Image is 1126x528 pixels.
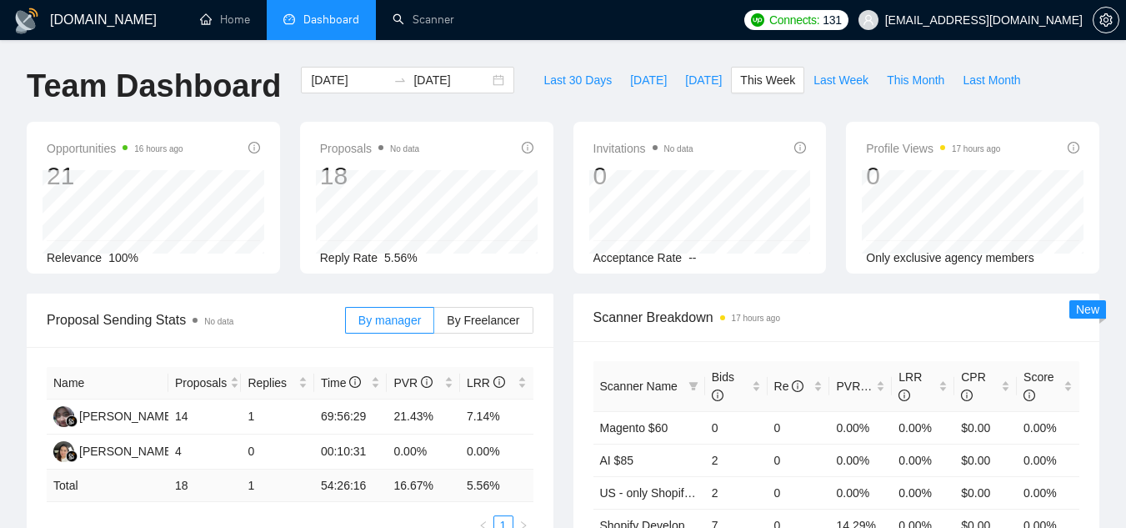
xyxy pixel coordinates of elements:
button: setting [1093,7,1119,33]
span: info-circle [898,390,910,401]
div: 0 [593,160,693,192]
time: 17 hours ago [952,144,1000,153]
div: 0 [866,160,1000,192]
span: Relevance [47,251,102,264]
span: dashboard [283,13,295,25]
span: user [863,14,874,26]
div: 21 [47,160,183,192]
span: PVR [393,376,433,390]
span: New [1076,303,1099,316]
td: 21.43% [387,400,460,435]
span: PVR [836,380,875,393]
td: 54:26:16 [314,470,388,502]
span: Scanner Name [600,380,678,393]
span: By Freelancer [447,314,519,327]
img: logo [13,8,40,34]
span: Re [774,380,804,393]
span: This Week [740,71,795,89]
span: Profile Views [866,138,1000,158]
td: 2 [705,476,768,509]
span: info-circle [1068,142,1079,153]
a: Magento $60 [600,421,668,435]
span: Dashboard [303,13,359,27]
td: $0.00 [954,411,1017,444]
span: Invitations [593,138,693,158]
div: 18 [320,160,419,192]
button: [DATE] [621,67,676,93]
span: Reply Rate [320,251,378,264]
td: 16.67 % [387,470,460,502]
span: Proposals [320,138,419,158]
button: [DATE] [676,67,731,93]
span: info-circle [1023,390,1035,401]
img: upwork-logo.png [751,13,764,27]
span: Opportunities [47,138,183,158]
span: Time [321,376,361,390]
span: -- [688,251,696,264]
span: Scanner Breakdown [593,307,1080,328]
span: info-circle [792,380,803,392]
span: info-circle [961,390,973,401]
a: LA[PERSON_NAME] [53,444,175,457]
td: 0.00% [829,411,892,444]
td: 4 [168,435,242,470]
span: to [393,73,407,87]
div: [PERSON_NAME] Ayra [79,407,202,425]
td: 0 [768,476,830,509]
td: 0 [705,411,768,444]
span: filter [685,374,702,399]
td: 0.00% [460,435,533,470]
td: $0.00 [954,444,1017,476]
td: 7.14% [460,400,533,435]
span: 5.56% [384,251,418,264]
input: Start date [311,71,387,89]
span: info-circle [712,390,723,401]
span: LRR [467,376,505,390]
a: setting [1093,13,1119,27]
input: End date [413,71,489,89]
td: 00:10:31 [314,435,388,470]
td: 0.00% [829,444,892,476]
span: swap-right [393,73,407,87]
span: Replies [248,374,295,392]
a: NF[PERSON_NAME] Ayra [53,409,202,422]
span: info-circle [349,376,361,388]
span: Proposal Sending Stats [47,309,345,330]
img: LA [53,441,74,462]
td: 0.00% [892,476,954,509]
div: [PERSON_NAME] [79,442,175,460]
a: searchScanner [393,13,454,27]
img: gigradar-bm.png [66,450,78,462]
td: 1 [241,400,314,435]
span: info-circle [248,142,260,153]
td: 5.56 % [460,470,533,502]
td: Total [47,470,168,502]
td: 2 [705,444,768,476]
span: [DATE] [685,71,722,89]
td: 1 [241,470,314,502]
a: homeHome [200,13,250,27]
span: No data [664,144,693,153]
span: [DATE] [630,71,667,89]
span: Last Week [813,71,868,89]
button: This Week [731,67,804,93]
span: Only exclusive agency members [866,251,1034,264]
span: This Month [887,71,944,89]
time: 17 hours ago [732,314,780,323]
img: gigradar-bm.png [66,415,78,427]
time: 16 hours ago [134,144,183,153]
td: 0.00% [892,411,954,444]
td: $0.00 [954,476,1017,509]
td: 0.00% [1017,444,1079,476]
span: CPR [961,370,986,402]
td: 0 [768,444,830,476]
button: Last 30 Days [534,67,621,93]
td: 0 [241,435,314,470]
td: 69:56:29 [314,400,388,435]
span: Last 30 Days [543,71,612,89]
span: Connects: [769,11,819,29]
button: Last Month [953,67,1029,93]
span: By manager [358,314,421,327]
span: No data [390,144,419,153]
h1: Team Dashboard [27,67,281,106]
